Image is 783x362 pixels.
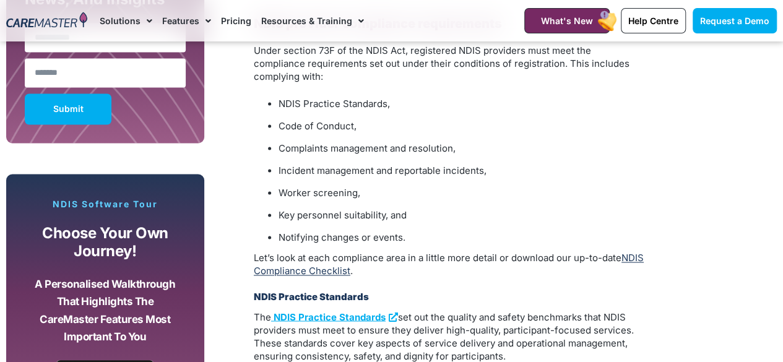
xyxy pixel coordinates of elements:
[271,311,398,322] a: NDIS Practice Standards
[279,184,644,202] li: Worker screening,
[254,310,644,362] p: The set out the quality and safety benchmarks that NDIS providers must meet to ensure they delive...
[254,44,644,83] p: Under section 73F of the NDIS Act, registered NDIS providers must meet the compliance requirement...
[28,275,183,345] p: A personalised walkthrough that highlights the CareMaster features most important to you
[28,225,183,260] p: Choose your own journey!
[279,207,644,224] li: Key personnel suitability, and
[279,118,644,135] li: Code of Conduct,
[6,12,87,30] img: CareMaster Logo
[524,8,610,33] a: What's New
[254,290,369,302] strong: NDIS Practice Standards
[621,8,686,33] a: Help Centre
[279,140,644,157] li: Complaints management and resolution,
[279,229,644,246] li: Notifying changes or events.
[25,93,111,124] button: Submit
[279,95,644,113] li: NDIS Practice Standards,
[53,106,84,112] span: Submit
[254,252,644,277] a: NDIS Compliance Checklist
[254,251,644,277] p: Let’s look at each compliance area in a little more detail or download our up-to-date .
[628,15,678,26] span: Help Centre
[541,15,593,26] span: What's New
[274,311,386,322] strong: NDIS Practice Standards
[700,15,769,26] span: Request a Demo
[279,162,644,179] li: Incident management and reportable incidents,
[693,8,777,33] a: Request a Demo
[19,199,192,210] p: NDIS Software Tour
